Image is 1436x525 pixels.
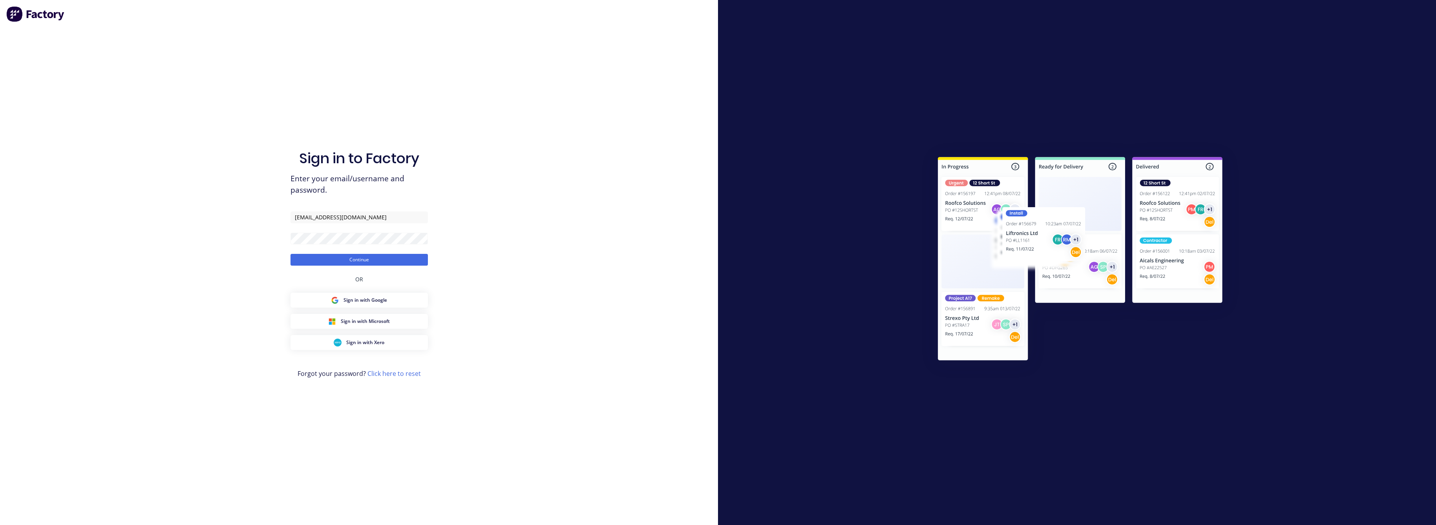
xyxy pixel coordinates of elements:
h1: Sign in to Factory [299,150,419,167]
div: OR [355,266,363,293]
button: Microsoft Sign inSign in with Microsoft [290,314,428,329]
span: Sign in with Google [343,297,387,304]
span: Forgot your password? [298,369,421,378]
img: Google Sign in [331,296,339,304]
img: Xero Sign in [334,339,342,346]
input: Email/Username [290,211,428,223]
span: Sign in with Microsoft [341,318,390,325]
button: Google Sign inSign in with Google [290,293,428,308]
span: Sign in with Xero [346,339,384,346]
button: Xero Sign inSign in with Xero [290,335,428,350]
img: Factory [6,6,65,22]
span: Enter your email/username and password. [290,173,428,196]
img: Microsoft Sign in [328,317,336,325]
button: Continue [290,254,428,266]
img: Sign in [921,141,1240,379]
a: Click here to reset [367,369,421,378]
